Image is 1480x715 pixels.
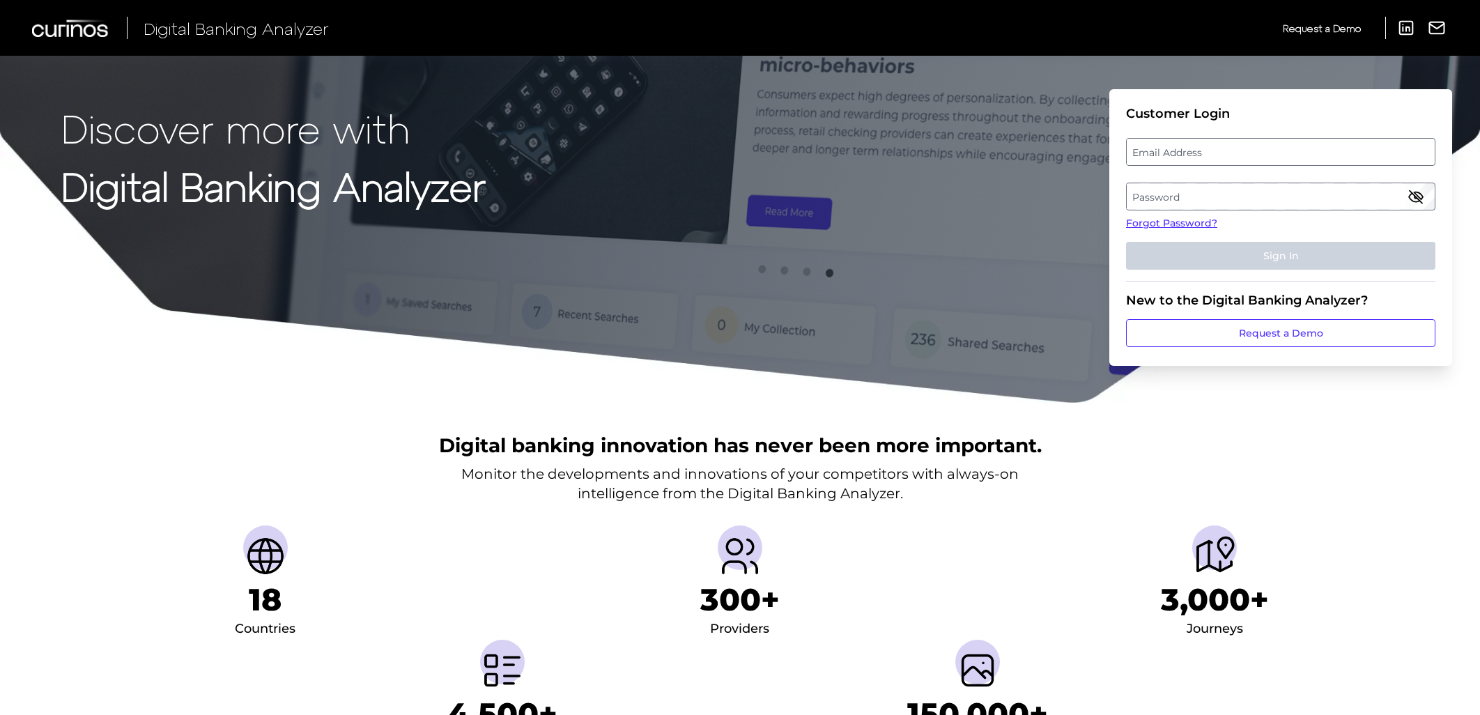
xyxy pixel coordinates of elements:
img: Metrics [480,648,525,693]
h1: 300+ [700,581,780,618]
img: Curinos [32,20,110,37]
strong: Digital Banking Analyzer [61,162,486,209]
div: New to the Digital Banking Analyzer? [1126,293,1435,308]
label: Email Address [1127,139,1434,164]
h1: 18 [249,581,282,618]
img: Journeys [1192,534,1237,578]
div: Customer Login [1126,106,1435,121]
img: Providers [718,534,762,578]
a: Request a Demo [1283,17,1361,40]
label: Password [1127,184,1434,209]
button: Sign In [1126,242,1435,270]
a: Forgot Password? [1126,216,1435,231]
img: Screenshots [955,648,1000,693]
a: Request a Demo [1126,319,1435,347]
div: Countries [235,618,295,640]
p: Monitor the developments and innovations of your competitors with always-on intelligence from the... [461,464,1019,503]
div: Providers [710,618,769,640]
div: Journeys [1187,618,1243,640]
span: Digital Banking Analyzer [144,18,329,38]
h1: 3,000+ [1161,581,1269,618]
img: Countries [243,534,288,578]
span: Request a Demo [1283,22,1361,34]
p: Discover more with [61,106,486,150]
h2: Digital banking innovation has never been more important. [439,432,1042,459]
